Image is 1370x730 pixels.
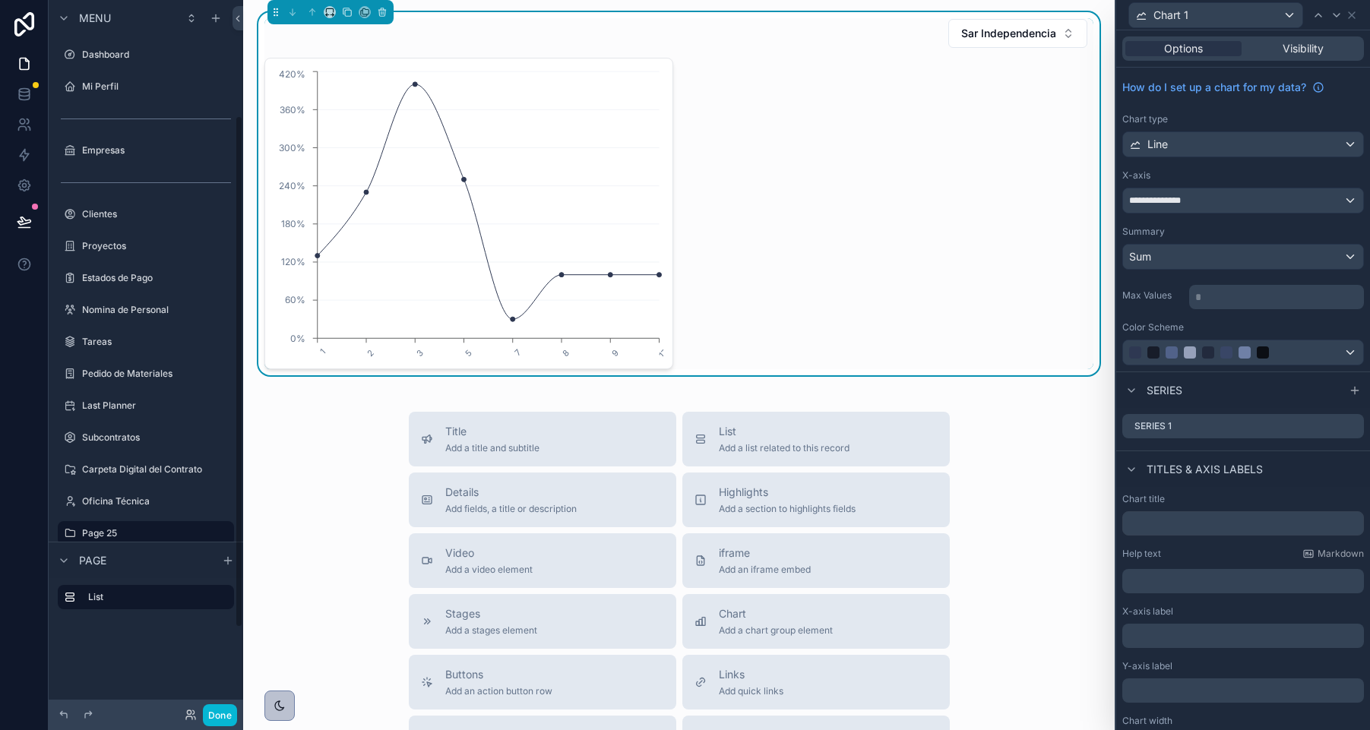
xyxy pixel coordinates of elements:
button: Chart 1 [1128,2,1303,28]
tspan: 240% [279,180,305,191]
span: How do I set up a chart for my data? [1122,80,1306,95]
label: Oficina Técnica [82,495,231,507]
span: Visibility [1283,41,1324,56]
span: Markdown [1318,548,1364,560]
span: Details [445,485,577,500]
label: X-axis [1122,169,1150,182]
a: Dashboard [58,43,234,67]
text: 7 [512,347,523,358]
text: 17 [657,347,669,360]
label: Help text [1122,548,1161,560]
span: Page [79,553,106,568]
text: 9 [609,347,621,359]
label: Series 1 [1134,420,1172,432]
text: 2 [365,347,377,359]
a: Markdown [1302,548,1364,560]
button: ButtonsAdd an action button row [409,655,676,709]
tspan: 300% [279,142,305,153]
text: 5 [463,347,474,359]
button: iframeAdd an iframe embed [682,533,950,588]
span: Add quick links [719,685,783,697]
tspan: 360% [280,104,305,115]
label: X-axis label [1122,605,1173,618]
span: Video [445,545,533,561]
label: List [88,591,222,603]
span: Menu [79,11,111,26]
a: Carpeta Digital del Contrato [58,457,234,482]
label: Chart width [1122,715,1172,727]
span: Add fields, a title or description [445,503,577,515]
span: iframe [719,545,811,561]
label: Nomina de Personal [82,304,231,316]
text: 3 [414,347,426,359]
span: Line [1147,137,1168,152]
a: Mi Perfil [58,74,234,99]
span: Chart 1 [1153,8,1188,23]
button: LinksAdd quick links [682,655,950,709]
a: Last Planner [58,393,234,418]
label: Empresas [82,144,231,156]
button: Select Button [948,19,1087,48]
a: Nomina de Personal [58,298,234,322]
div: scrollable content [49,578,243,624]
tspan: 180% [281,218,305,229]
label: Summary [1122,226,1165,238]
div: scrollable content [1189,282,1364,309]
button: Line [1122,131,1364,157]
label: Clientes [82,208,231,220]
label: Estados de Pago [82,272,231,284]
span: Highlights [719,485,856,500]
button: StagesAdd a stages element [409,594,676,649]
button: VideoAdd a video element [409,533,676,588]
span: Sar Independencia [961,26,1056,41]
tspan: 0% [290,333,305,344]
span: Add an action button row [445,685,552,697]
label: Dashboard [82,49,231,61]
span: Sum [1129,249,1151,264]
tspan: 120% [281,256,305,267]
label: Page 25 [82,527,225,539]
span: Add an iframe embed [719,564,811,576]
span: Chart [719,606,833,621]
span: Links [719,667,783,682]
text: 1 [318,347,327,357]
label: Chart type [1122,113,1168,125]
label: Subcontratos [82,431,231,444]
div: scrollable content [1122,624,1364,648]
span: Add a chart group element [719,624,833,637]
a: Empresas [58,138,234,163]
span: Title [445,424,539,439]
label: Carpeta Digital del Contrato [82,463,231,476]
tspan: 60% [285,294,305,305]
button: DetailsAdd fields, a title or description [409,472,676,527]
a: How do I set up a chart for my data? [1122,80,1324,95]
a: Pedido de Materiales [58,362,234,386]
button: Sum [1122,244,1364,270]
a: Proyectos [58,234,234,258]
button: ListAdd a list related to this record [682,412,950,466]
button: HighlightsAdd a section to highlights fields [682,472,950,527]
label: Tareas [82,336,231,348]
span: Add a list related to this record [719,442,850,454]
span: Add a video element [445,564,533,576]
a: Tareas [58,330,234,354]
span: List [719,424,850,439]
span: Buttons [445,667,552,682]
span: Titles & Axis labels [1147,462,1263,477]
span: Options [1164,41,1203,56]
div: chart [274,68,663,359]
a: Subcontratos [58,425,234,450]
div: scrollable content [1122,678,1364,703]
label: Last Planner [82,400,231,412]
text: 8 [561,347,572,359]
button: TitleAdd a title and subtitle [409,412,676,466]
span: Add a section to highlights fields [719,503,856,515]
label: Color Scheme [1122,321,1184,333]
a: Oficina Técnica [58,489,234,514]
a: Estados de Pago [58,266,234,290]
span: Add a stages element [445,624,537,637]
a: Page 25 [58,521,234,545]
label: Pedido de Materiales [82,368,231,380]
tspan: 420% [279,68,305,80]
label: Chart title [1122,493,1165,505]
